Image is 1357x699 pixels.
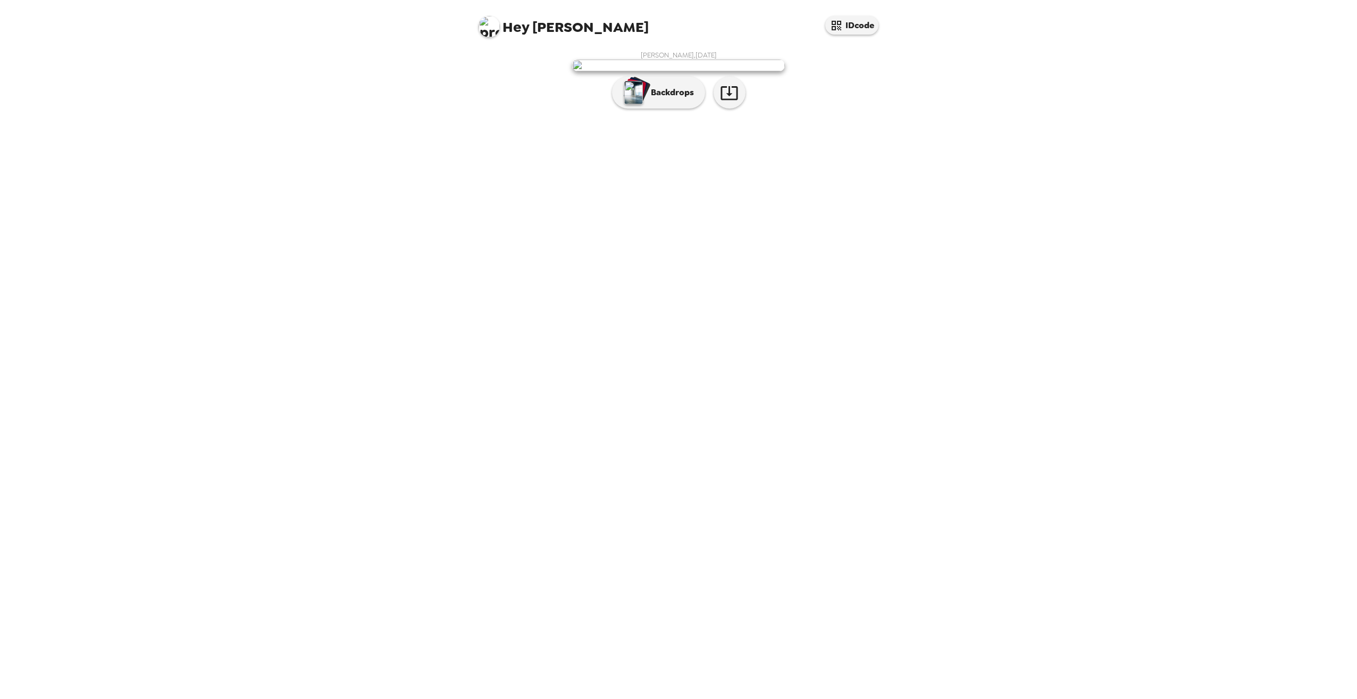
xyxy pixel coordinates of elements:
button: Backdrops [612,77,705,109]
p: Backdrops [646,86,694,99]
span: [PERSON_NAME] , [DATE] [641,51,717,60]
button: IDcode [825,16,878,35]
span: [PERSON_NAME] [479,11,649,35]
img: user [572,60,785,71]
img: profile pic [479,16,500,37]
span: Hey [502,18,529,37]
